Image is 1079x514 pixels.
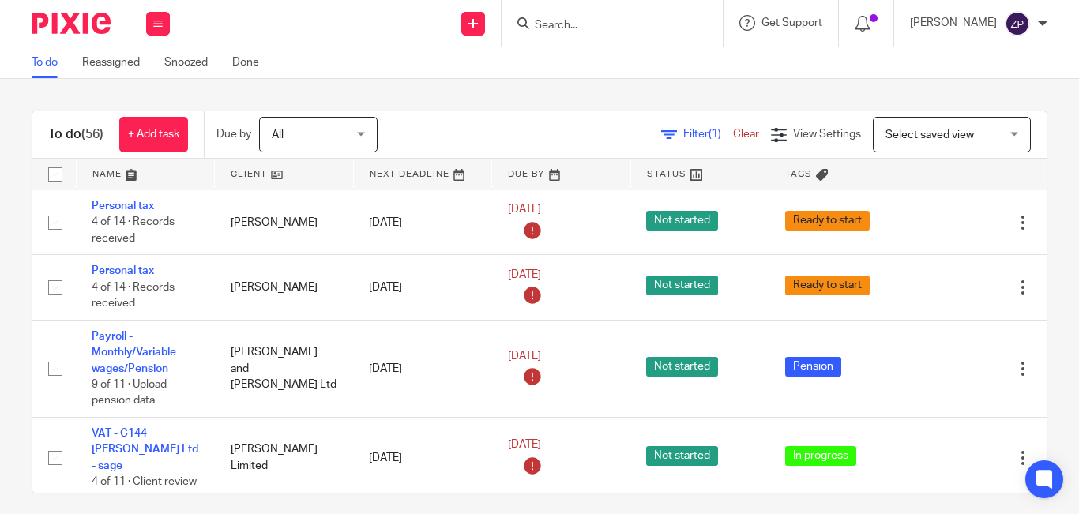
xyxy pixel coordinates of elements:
[353,320,492,417] td: [DATE]
[646,211,718,231] span: Not started
[508,351,541,362] span: [DATE]
[48,126,103,143] h1: To do
[508,204,541,216] span: [DATE]
[92,428,198,471] a: VAT - C144 [PERSON_NAME] Ltd - sage
[885,129,974,141] span: Select saved view
[508,440,541,451] span: [DATE]
[910,15,997,31] p: [PERSON_NAME]
[82,47,152,78] a: Reassigned
[646,357,718,377] span: Not started
[785,170,812,178] span: Tags
[215,320,354,417] td: [PERSON_NAME] and [PERSON_NAME] Ltd
[92,265,154,276] a: Personal tax
[785,357,841,377] span: Pension
[81,128,103,141] span: (56)
[709,129,721,140] span: (1)
[215,255,354,320] td: [PERSON_NAME]
[119,117,188,152] a: + Add task
[92,282,175,310] span: 4 of 14 · Records received
[272,129,284,141] span: All
[785,276,870,295] span: Ready to start
[1005,11,1030,36] img: svg%3E
[232,47,271,78] a: Done
[353,189,492,254] td: [DATE]
[32,13,111,34] img: Pixie
[216,126,251,142] p: Due by
[533,19,675,33] input: Search
[793,129,861,140] span: View Settings
[92,476,197,487] span: 4 of 11 · Client review
[646,276,718,295] span: Not started
[353,255,492,320] td: [DATE]
[508,269,541,280] span: [DATE]
[92,201,154,212] a: Personal tax
[646,446,718,466] span: Not started
[92,331,176,374] a: Payroll - Monthly/Variable wages/Pension
[92,217,175,245] span: 4 of 14 · Records received
[733,129,759,140] a: Clear
[353,417,492,498] td: [DATE]
[785,446,856,466] span: In progress
[761,17,822,28] span: Get Support
[683,129,733,140] span: Filter
[164,47,220,78] a: Snoozed
[785,211,870,231] span: Ready to start
[32,47,70,78] a: To do
[92,379,167,407] span: 9 of 11 · Upload pension data
[215,189,354,254] td: [PERSON_NAME]
[215,417,354,498] td: [PERSON_NAME] Limited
